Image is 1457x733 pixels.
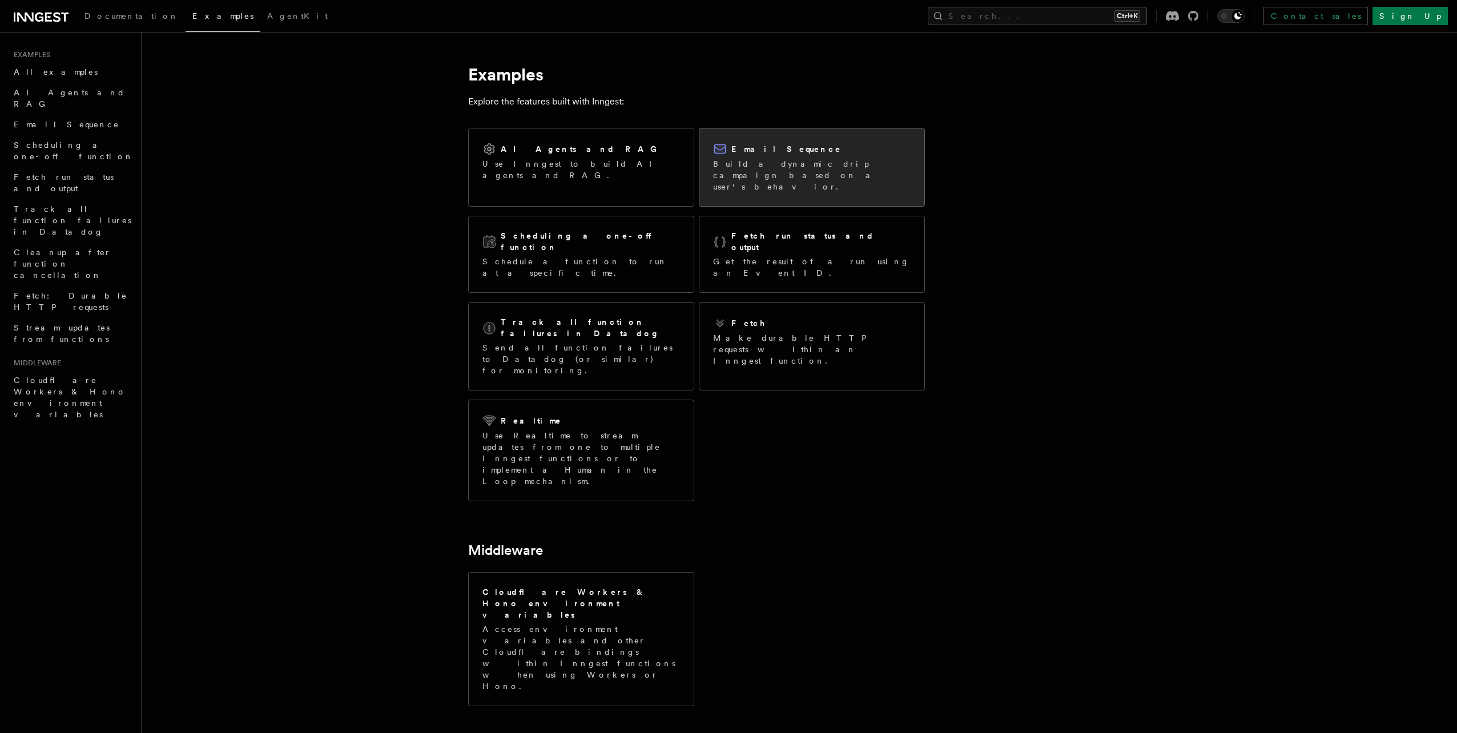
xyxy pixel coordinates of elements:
span: Track all function failures in Datadog [14,204,131,236]
a: Scheduling a one-off functionSchedule a function to run at a specific time. [468,216,694,293]
button: Toggle dark mode [1217,9,1245,23]
h2: Cloudflare Workers & Hono environment variables [482,586,680,621]
h2: Email Sequence [731,143,842,155]
a: Email SequenceBuild a dynamic drip campaign based on a user's behavior. [699,128,925,207]
p: Use Realtime to stream updates from one to multiple Inngest functions or to implement a Human in ... [482,430,680,487]
a: AgentKit [260,3,335,31]
a: Cloudflare Workers & Hono environment variables [9,370,134,425]
kbd: Ctrl+K [1114,10,1140,22]
h2: AI Agents and RAG [501,143,663,155]
a: Track all function failures in Datadog [9,199,134,242]
a: Track all function failures in DatadogSend all function failures to Datadog (or similar) for moni... [468,302,694,390]
a: Cloudflare Workers & Hono environment variablesAccess environment variables and other Cloudflare ... [468,572,694,706]
span: Cleanup after function cancellation [14,248,111,280]
a: Cleanup after function cancellation [9,242,134,285]
p: Schedule a function to run at a specific time. [482,256,680,279]
a: Fetch run status and outputGet the result of a run using an Event ID. [699,216,925,293]
a: Fetch: Durable HTTP requests [9,285,134,317]
a: Stream updates from functions [9,317,134,349]
button: Search...Ctrl+K [928,7,1147,25]
h2: Scheduling a one-off function [501,230,680,253]
span: Examples [192,11,253,21]
p: Use Inngest to build AI agents and RAG. [482,158,680,181]
h2: Realtime [501,415,562,426]
span: Scheduling a one-off function [14,140,134,161]
span: Examples [9,50,50,59]
p: Get the result of a run using an Event ID. [713,256,911,279]
span: Email Sequence [14,120,119,129]
h2: Fetch [731,317,766,329]
a: AI Agents and RAG [9,82,134,114]
a: Examples [186,3,260,32]
a: AI Agents and RAGUse Inngest to build AI agents and RAG. [468,128,694,207]
a: Middleware [468,542,543,558]
span: Cloudflare Workers & Hono environment variables [14,376,126,419]
h2: Fetch run status and output [731,230,911,253]
p: Make durable HTTP requests within an Inngest function. [713,332,911,366]
a: RealtimeUse Realtime to stream updates from one to multiple Inngest functions or to implement a H... [468,400,694,501]
a: Sign Up [1373,7,1448,25]
p: Access environment variables and other Cloudflare bindings within Inngest functions when using Wo... [482,623,680,692]
a: Email Sequence [9,114,134,135]
a: Contact sales [1263,7,1368,25]
span: Documentation [84,11,179,21]
a: Documentation [78,3,186,31]
span: AgentKit [267,11,328,21]
p: Explore the features built with Inngest: [468,94,925,110]
h1: Examples [468,64,925,84]
a: Scheduling a one-off function [9,135,134,167]
span: Fetch run status and output [14,172,114,193]
span: Fetch: Durable HTTP requests [14,291,127,312]
a: Fetch run status and output [9,167,134,199]
span: All examples [14,67,98,76]
span: AI Agents and RAG [14,88,125,108]
p: Build a dynamic drip campaign based on a user's behavior. [713,158,911,192]
p: Send all function failures to Datadog (or similar) for monitoring. [482,342,680,376]
span: Middleware [9,359,61,368]
h2: Track all function failures in Datadog [501,316,680,339]
span: Stream updates from functions [14,323,110,344]
a: All examples [9,62,134,82]
a: FetchMake durable HTTP requests within an Inngest function. [699,302,925,390]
